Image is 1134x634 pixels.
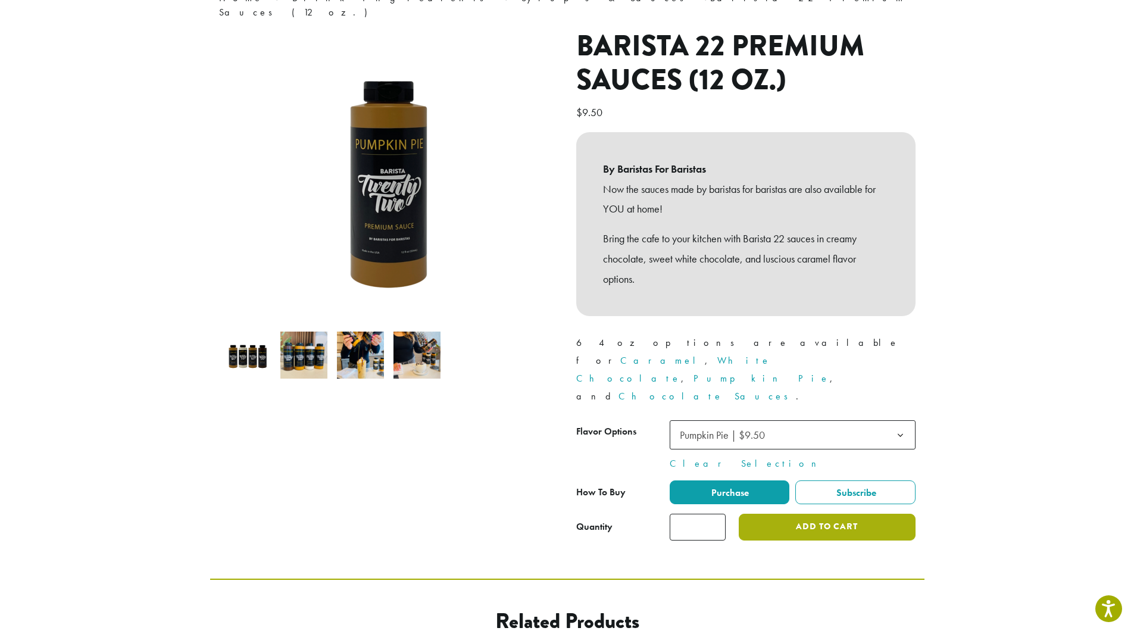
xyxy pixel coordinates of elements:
[618,390,796,402] a: Chocolate Sauces
[576,334,916,405] p: 64 oz options are available for , , , and .
[224,332,271,379] img: Barista 22 12 oz Sauces - All Flavors
[576,354,771,385] a: White Chocolate
[620,354,705,367] a: Caramel
[337,332,384,379] img: Barista 22 Premium Sauces (12 oz.) - Image 3
[576,105,605,119] bdi: 9.50
[576,29,916,98] h1: Barista 22 Premium Sauces (12 oz.)
[603,229,889,289] p: Bring the cafe to your kitchen with Barista 22 sauces in creamy chocolate, sweet white chocolate,...
[603,179,889,220] p: Now the sauces made by baristas for baristas are also available for YOU at home!
[280,332,327,379] img: B22 12 oz sauces line up
[693,372,830,385] a: Pumpkin Pie
[306,608,829,634] h2: Related products
[603,159,889,179] b: By Baristas For Baristas
[576,105,582,119] span: $
[393,332,441,379] img: Barista 22 Premium Sauces (12 oz.) - Image 4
